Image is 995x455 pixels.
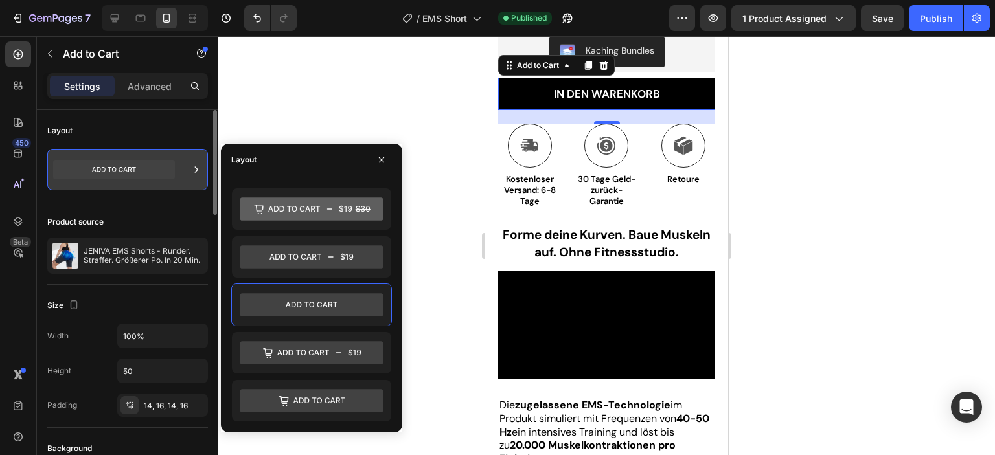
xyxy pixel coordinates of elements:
[47,216,104,228] div: Product source
[742,12,827,25] span: 1 product assigned
[14,362,224,429] span: Die im Produkt simuliert mit Frequenzen von ein intensives Training und löst bis zu aus.
[909,5,963,31] button: Publish
[14,375,224,403] strong: 40-50 Hz
[47,125,73,137] div: Layout
[30,362,185,375] strong: zugelassene EMS-Technologie
[85,10,91,26] p: 7
[118,359,207,383] input: Auto
[47,330,69,342] div: Width
[128,80,172,93] p: Advanced
[64,80,100,93] p: Settings
[118,324,207,348] input: Auto
[13,235,230,344] video: Video
[12,138,31,148] div: 450
[47,365,71,377] div: Height
[52,243,78,269] img: product feature img
[14,402,190,429] strong: 20.000 Muskelkontraktionen pro Einheit
[920,12,952,25] div: Publish
[485,36,728,455] iframe: Design area
[861,5,904,31] button: Save
[872,13,893,24] span: Save
[47,399,77,411] div: Padding
[5,5,97,31] button: 7
[951,392,982,423] div: Open Intercom Messenger
[511,12,547,24] span: Published
[417,12,420,25] span: /
[47,443,92,454] div: Background
[244,5,297,31] div: Undo/Redo
[10,237,31,247] div: Beta
[422,12,467,25] span: EMS Short
[231,154,257,166] div: Layout
[731,5,856,31] button: 1 product assigned
[84,247,203,265] p: JENIVA EMS Shorts - Runder. Straffer. Größerer Po. In 20 Min.
[63,46,173,61] p: Add to Cart
[144,400,205,412] div: 14, 16, 14, 16
[47,297,82,315] div: Size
